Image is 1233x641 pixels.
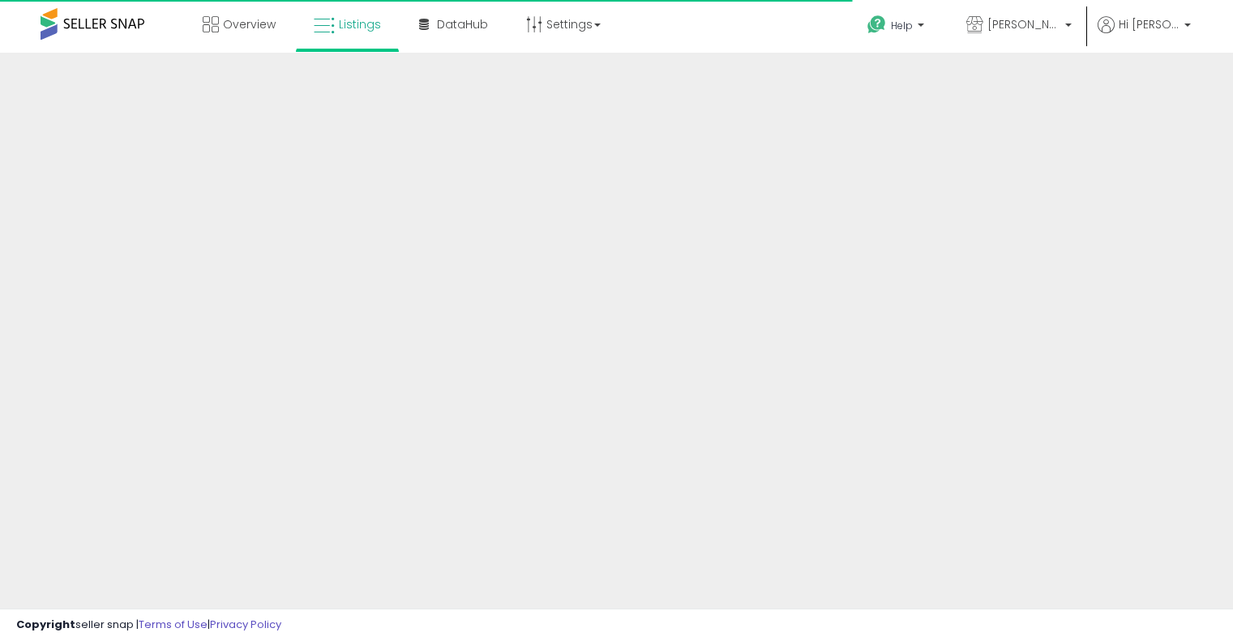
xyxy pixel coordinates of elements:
[1119,16,1179,32] span: Hi [PERSON_NAME]
[891,19,913,32] span: Help
[339,16,381,32] span: Listings
[210,617,281,632] a: Privacy Policy
[854,2,940,53] a: Help
[867,15,887,35] i: Get Help
[139,617,208,632] a: Terms of Use
[16,617,281,633] div: seller snap | |
[16,617,75,632] strong: Copyright
[437,16,488,32] span: DataHub
[987,16,1060,32] span: [PERSON_NAME] Retail LLC
[223,16,276,32] span: Overview
[1098,16,1191,53] a: Hi [PERSON_NAME]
